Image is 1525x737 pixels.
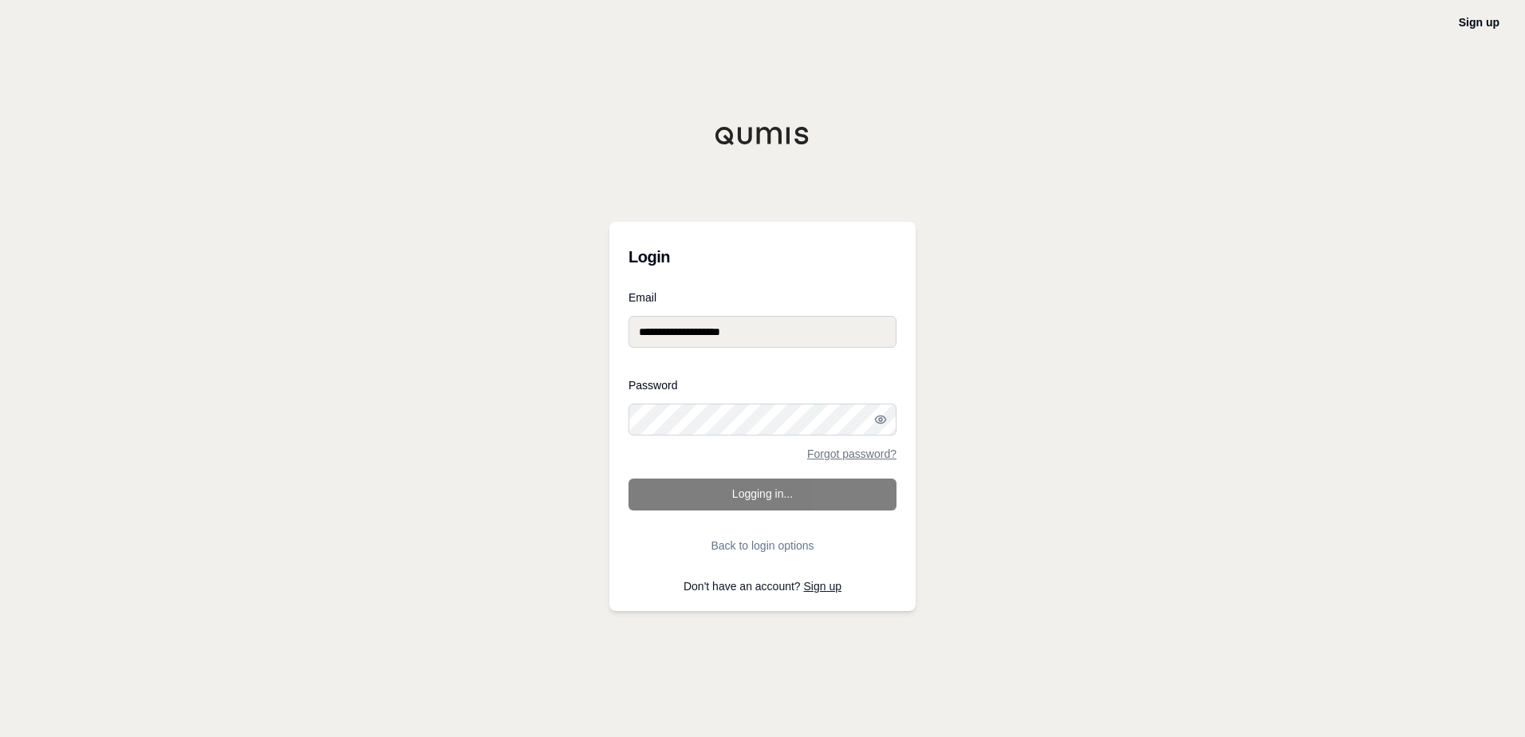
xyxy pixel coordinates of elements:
[1459,16,1499,29] a: Sign up
[629,380,896,391] label: Password
[715,126,810,145] img: Qumis
[807,448,896,459] a: Forgot password?
[629,241,896,273] h3: Login
[629,292,896,303] label: Email
[629,530,896,562] button: Back to login options
[629,581,896,592] p: Don't have an account?
[804,580,841,593] a: Sign up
